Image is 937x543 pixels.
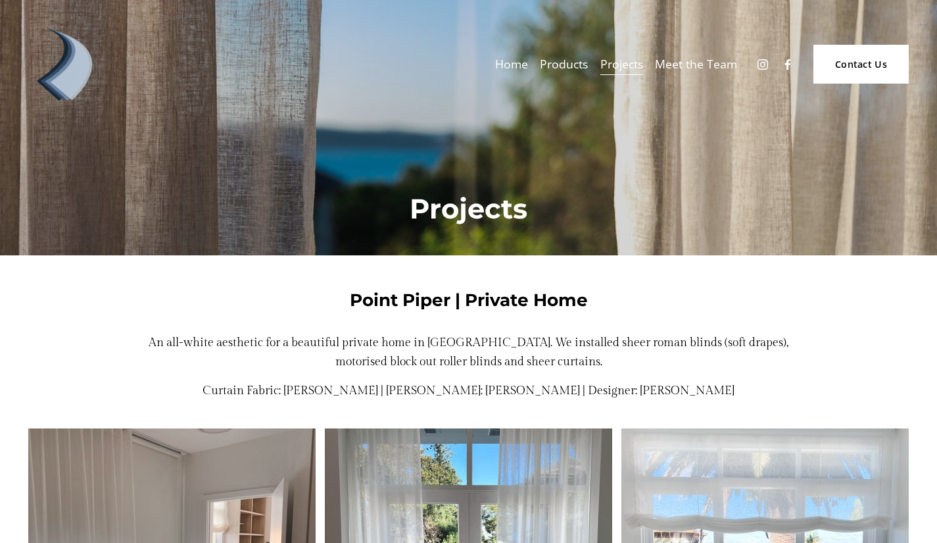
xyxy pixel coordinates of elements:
img: Debonair | Curtains, Blinds, Shutters &amp; Awnings [28,28,101,101]
a: Instagram [756,58,769,71]
a: Facebook [781,58,794,71]
p: Curtain Fabric: [PERSON_NAME] | [PERSON_NAME]: [PERSON_NAME] | Designer: [PERSON_NAME] [138,382,799,400]
p: An all-white aesthetic for a beautiful private home in [GEOGRAPHIC_DATA]. We installed sheer roma... [138,334,799,371]
a: Meet the Team [655,53,737,76]
h1: Projects [249,191,689,227]
a: folder dropdown [540,53,588,76]
h4: Point Piper | Private Home [138,289,799,313]
a: Contact Us [813,45,909,84]
a: Projects [600,53,643,76]
a: Home [495,53,528,76]
span: Products [540,54,588,75]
